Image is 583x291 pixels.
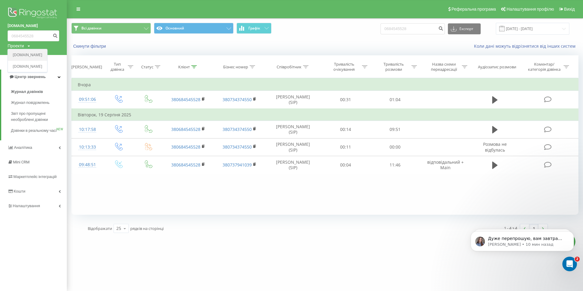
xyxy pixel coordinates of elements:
[265,156,321,174] td: [PERSON_NAME] (SIP)
[11,86,67,97] a: Журнал дзвінків
[370,138,420,156] td: 00:00
[11,100,49,106] span: Журнал повідомлень
[78,124,97,135] div: 10:17:58
[171,162,200,168] a: 380684545528
[78,159,97,171] div: 09:48:51
[462,218,583,275] iframe: Intercom notifications сообщение
[109,62,126,72] div: Тип дзвінка
[88,226,112,231] span: Відображати
[8,43,24,49] div: Проекти
[141,64,153,70] div: Статус
[223,64,248,70] div: Бізнес номер
[15,74,46,79] span: Центр звернень
[178,64,190,70] div: Клієнт
[13,204,40,208] span: Налаштування
[321,121,370,138] td: 00:14
[223,97,252,102] a: 380734374550
[78,94,97,105] div: 09:51:06
[14,189,25,193] span: Кошти
[223,144,252,150] a: 380734374550
[13,53,42,57] a: [DOMAIN_NAME]
[564,7,575,12] span: Вихід
[11,111,64,123] span: Звіт про пропущені необроблені дзвінки
[506,7,554,12] span: Налаштування профілю
[11,125,67,136] a: Дзвінки в реальному часіNEW
[265,121,321,138] td: [PERSON_NAME] (SIP)
[575,257,580,262] span: 2
[265,91,321,109] td: [PERSON_NAME] (SIP)
[78,141,97,153] div: 10:13:33
[71,23,151,34] button: Всі дзвінки
[71,64,102,70] div: [PERSON_NAME]
[72,109,578,121] td: Вівторок, 19 Серпня 2025
[380,23,445,34] input: Пошук за номером
[237,23,271,34] button: Графік
[11,108,67,125] a: Звіт про пропущені необроблені дзвінки
[8,23,59,29] a: [DOMAIN_NAME]
[370,91,420,109] td: 01:04
[448,23,481,34] button: Експорт
[277,64,302,70] div: Співробітник
[420,156,471,174] td: відповідальний + Main
[377,62,410,72] div: Тривалість розмови
[71,43,109,49] button: Скинути фільтри
[8,30,59,41] input: Пошук за номером
[321,156,370,174] td: 00:04
[248,26,260,30] span: Графік
[13,64,42,69] a: [DOMAIN_NAME]
[8,6,59,21] img: Ringostat logo
[428,62,460,72] div: Назва схеми переадресації
[14,145,32,150] span: Аналiтика
[154,23,234,34] button: Основний
[171,97,200,102] a: 380684545528
[452,7,496,12] span: Реферальна програма
[562,257,577,271] iframe: Intercom live chat
[116,225,121,231] div: 25
[72,79,578,91] td: Вчора
[321,91,370,109] td: 00:31
[223,126,252,132] a: 380734374550
[474,43,578,49] a: Коли дані можуть відрізнятися вiд інших систем
[483,141,507,152] span: Розмова не відбулась
[321,138,370,156] td: 00:11
[478,64,516,70] div: Аудіозапис розмови
[171,126,200,132] a: 380684545528
[13,160,29,164] span: Mini CRM
[223,162,252,168] a: 380737941039
[1,70,67,84] a: Центр звернень
[11,97,67,108] a: Журнал повідомлень
[265,138,321,156] td: [PERSON_NAME] (SIP)
[328,62,360,72] div: Тривалість очікування
[527,62,562,72] div: Коментар/категорія дзвінка
[81,26,101,31] span: Всі дзвінки
[370,121,420,138] td: 09:51
[11,89,43,95] span: Журнал дзвінків
[11,128,56,134] span: Дзвінки в реальному часі
[370,156,420,174] td: 11:46
[130,226,164,231] span: рядків на сторінці
[171,144,200,150] a: 380684545528
[13,174,57,179] span: Маркетплейс інтеграцій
